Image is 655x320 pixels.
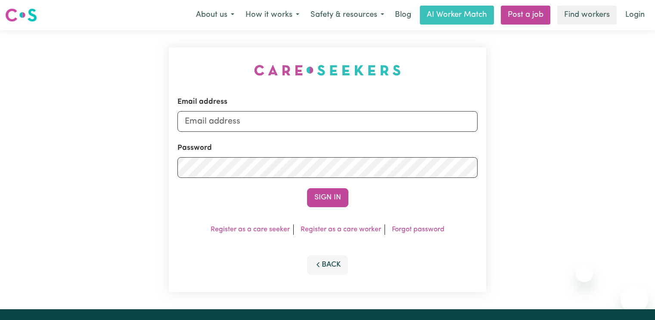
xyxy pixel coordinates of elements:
[620,6,650,25] a: Login
[621,286,648,313] iframe: Button to launch messaging window
[177,96,227,108] label: Email address
[307,188,348,207] button: Sign In
[576,265,593,282] iframe: Close message
[5,7,37,23] img: Careseekers logo
[211,226,290,233] a: Register as a care seeker
[190,6,240,24] button: About us
[420,6,494,25] a: AI Worker Match
[392,226,444,233] a: Forgot password
[307,255,348,274] button: Back
[177,111,478,132] input: Email address
[501,6,550,25] a: Post a job
[305,6,390,24] button: Safety & resources
[390,6,416,25] a: Blog
[557,6,617,25] a: Find workers
[177,142,212,153] label: Password
[301,226,381,233] a: Register as a care worker
[240,6,305,24] button: How it works
[5,5,37,25] a: Careseekers logo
